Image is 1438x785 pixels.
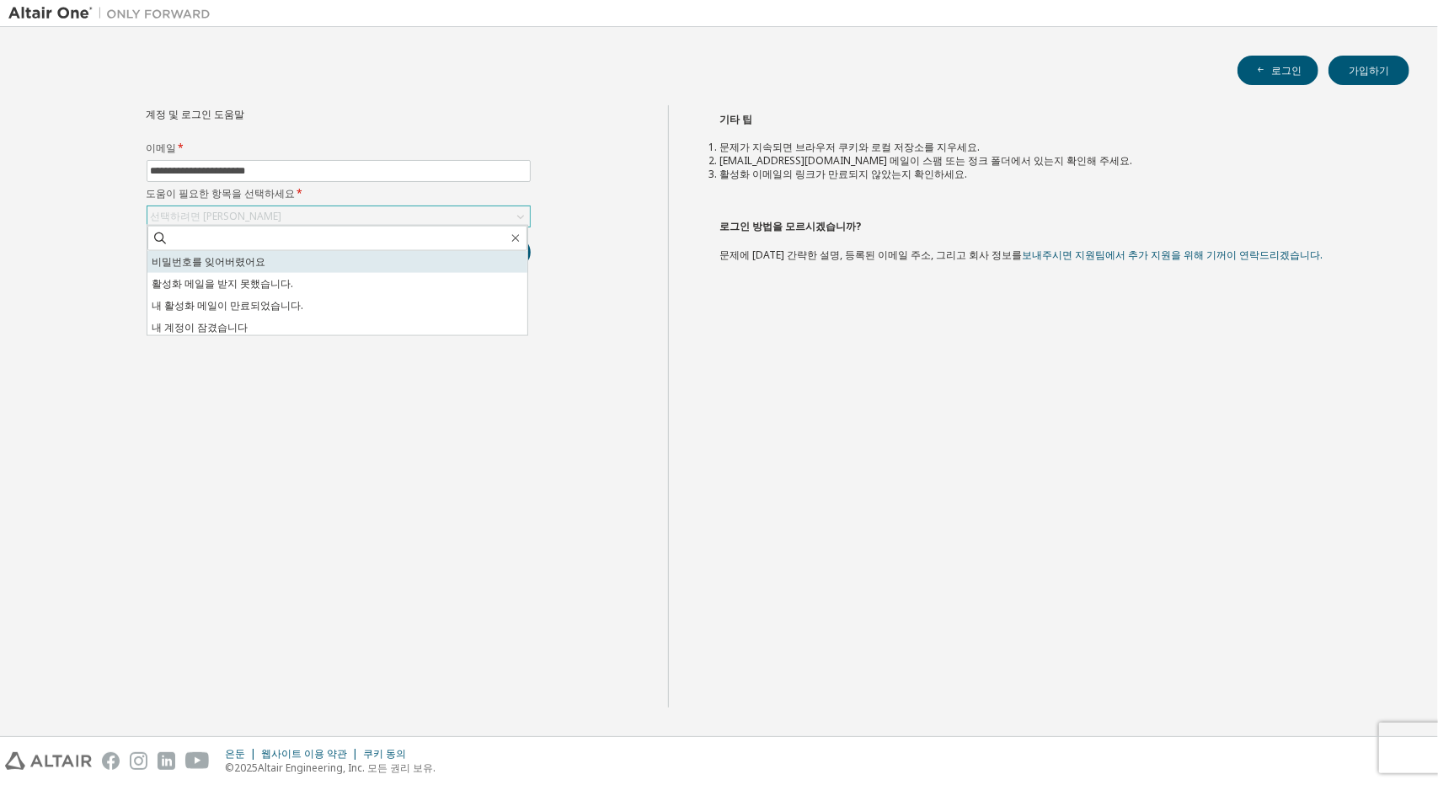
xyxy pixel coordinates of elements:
[719,167,967,181] font: 활성화 이메일의 링크가 만료되지 않았는지 확인하세요.
[1271,63,1302,77] font: 로그인
[5,752,92,770] img: altair_logo.svg
[151,209,282,223] font: 선택하려면 [PERSON_NAME]
[147,141,177,155] font: 이메일
[258,761,436,775] font: Altair Engineering, Inc. 모든 권리 보유.
[152,254,265,269] font: 비밀번호를 잊어버렸어요
[1022,248,1323,262] a: 보내주시면 지원팀에서 추가 지원을 위해 기꺼이 연락드리겠습니다.
[719,219,861,233] font: 로그인 방법을 모르시겠습니까?
[363,746,406,761] font: 쿠키 동의
[719,140,980,154] font: 문제가 지속되면 브라우저 쿠키와 로컬 저장소를 지우세요.
[147,186,296,200] font: 도움이 필요한 항목을 선택하세요
[719,153,1132,168] font: [EMAIL_ADDRESS][DOMAIN_NAME] 메일이 스팸 또는 정크 폴더에서 있는지 확인해 주세요.
[225,761,234,775] font: ©
[1328,56,1409,85] button: 가입하기
[102,752,120,770] img: facebook.svg
[130,752,147,770] img: instagram.svg
[234,761,258,775] font: 2025
[147,107,245,121] font: 계정 및 로그인 도움말
[147,206,530,227] div: 선택하려면 [PERSON_NAME]
[719,112,752,126] font: 기타 팁
[261,746,347,761] font: 웹사이트 이용 약관
[158,752,175,770] img: linkedin.svg
[8,5,219,22] img: 알타이르 원
[185,752,210,770] img: youtube.svg
[1349,63,1389,77] font: 가입하기
[719,248,1022,262] font: 문제에 [DATE] 간략한 설명, 등록된 이메일 주소, 그리고 회사 정보를
[225,746,245,761] font: 은둔
[1238,56,1318,85] button: 로그인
